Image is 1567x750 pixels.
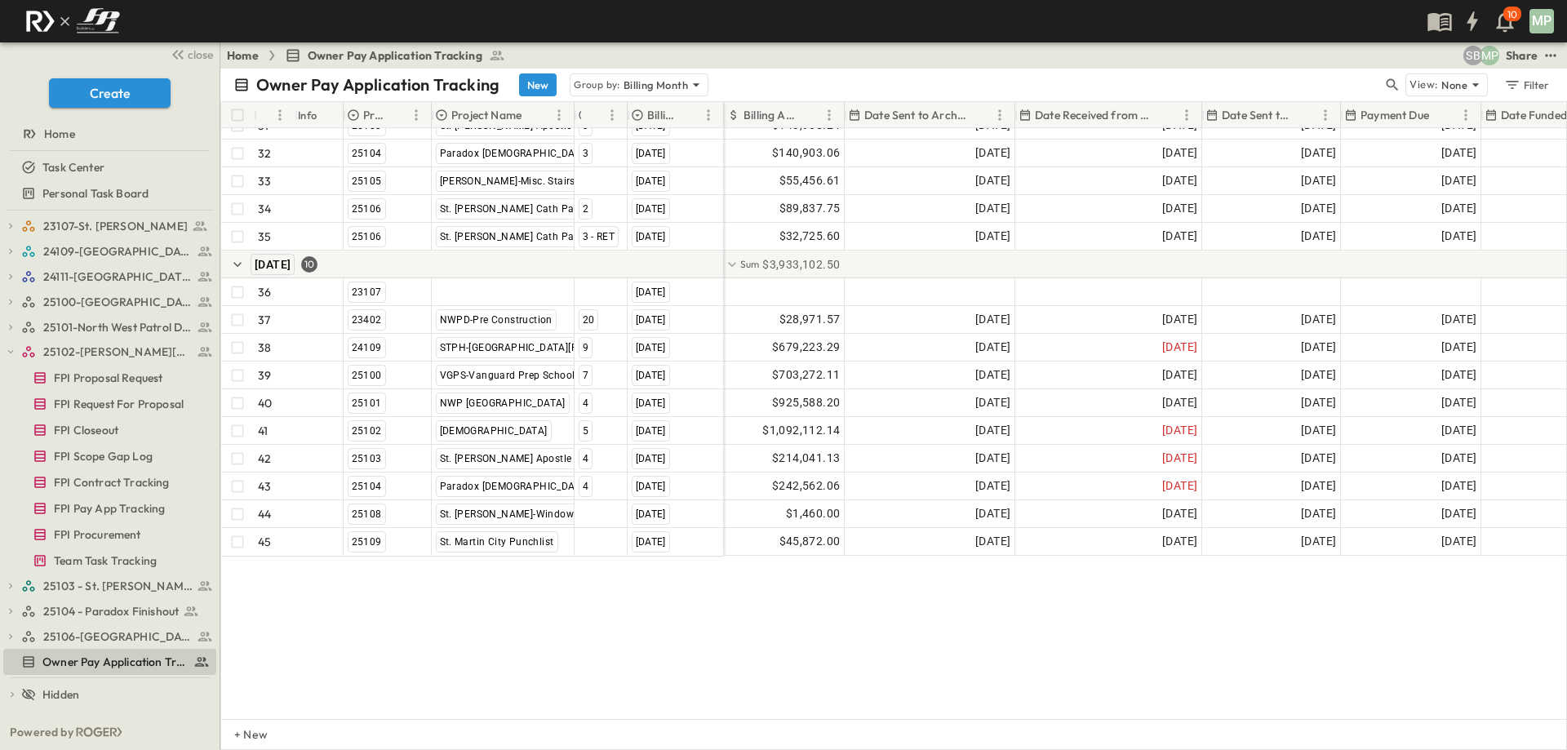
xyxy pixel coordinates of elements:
span: $32,725.60 [779,227,841,246]
span: [DATE] [1301,504,1336,523]
span: $3,933,102.50 [762,256,840,273]
button: Sort [1432,106,1450,124]
span: FPI Proposal Request [54,370,162,386]
span: [DATE] [1162,504,1197,523]
span: FPI Procurement [54,526,141,543]
a: Task Center [3,156,213,179]
p: 41 [258,423,268,439]
p: 44 [258,506,271,522]
p: 33 [258,173,271,189]
span: [DATE] [975,338,1010,357]
span: [DATE] [1301,338,1336,357]
span: 25105 [352,175,382,187]
span: [DATE] [975,310,1010,329]
a: Team Task Tracking [3,549,213,572]
p: Project # [363,107,385,123]
span: [DATE] [1162,171,1197,190]
span: [DEMOGRAPHIC_DATA] [440,425,548,437]
span: St. [PERSON_NAME] Cath Parking Lot [440,203,616,215]
div: 23107-St. [PERSON_NAME]test [3,213,216,239]
p: 45 [258,534,271,550]
p: 40 [258,395,272,411]
p: Payment Due [1361,107,1429,123]
span: [DATE] [1162,532,1197,551]
span: Team Task Tracking [54,553,157,569]
p: Date Sent to Owner [1222,107,1294,123]
span: Owner Pay Application Tracking [42,654,187,670]
a: FPI Procurement [3,523,213,546]
a: 25101-North West Patrol Division [21,316,213,339]
a: Home [227,47,259,64]
span: [DATE] [1162,227,1197,246]
span: $679,223.29 [772,338,840,357]
span: [DATE] [975,532,1010,551]
span: [DATE] [975,227,1010,246]
span: $140,903.06 [772,144,840,162]
span: [DATE] [1441,338,1476,357]
div: 25103 - St. [PERSON_NAME] Phase 2test [3,573,216,599]
span: [DATE] [1441,199,1476,218]
span: [DATE] [1162,477,1197,495]
p: Billing Month [647,107,677,123]
a: Home [3,122,213,145]
button: Menu [699,105,718,125]
span: [DATE] [1441,449,1476,468]
div: 10 [301,256,317,273]
a: FPI Closeout [3,419,213,442]
div: Share [1506,47,1538,64]
span: St. Martin City Punchlist [440,536,554,548]
a: 25100-Vanguard Prep School [21,291,213,313]
span: 23107-St. [PERSON_NAME] [43,218,188,234]
span: $703,272.11 [772,366,840,384]
button: close [164,42,216,65]
span: 25103 [352,120,382,131]
span: [DATE] [975,477,1010,495]
a: FPI Scope Gap Log [3,445,213,468]
span: $45,872.00 [779,532,841,551]
span: [DATE] [1301,171,1336,190]
span: VGPS-Vanguard Prep School Aledo [440,370,605,381]
span: 24111-[GEOGRAPHIC_DATA] [43,268,193,285]
button: Menu [1316,105,1335,125]
button: Menu [819,105,839,125]
button: test [1541,46,1560,65]
span: [DATE] [636,536,666,548]
div: 25104 - Paradox Finishouttest [3,598,216,624]
span: STPH-[GEOGRAPHIC_DATA][PERSON_NAME] [440,342,647,353]
span: Task Center [42,159,104,175]
span: $242,562.06 [772,477,840,495]
span: FPI Pay App Tracking [54,500,165,517]
button: Menu [1456,105,1476,125]
span: 25106 [352,203,382,215]
span: 25108 [352,508,382,520]
p: Owner Pay Application Tracking [256,73,499,96]
span: 3 [583,120,588,131]
button: Menu [549,105,569,125]
span: 23107 [352,286,382,298]
span: [DATE] [1162,421,1197,440]
span: [DATE] [636,203,666,215]
span: [DATE] [1301,144,1336,162]
div: 25100-Vanguard Prep Schooltest [3,289,216,315]
nav: breadcrumbs [227,47,515,64]
span: 5 [583,425,588,437]
span: Home [44,126,75,142]
button: Sort [801,106,819,124]
span: [DATE] [975,144,1010,162]
span: 20 [583,314,595,326]
p: View: [1409,76,1438,94]
span: $925,588.20 [772,393,840,412]
span: [DATE] [1162,366,1197,384]
p: Group by: [574,77,620,93]
div: 25101-North West Patrol Divisiontest [3,314,216,340]
span: [DATE] [975,504,1010,523]
span: St. [PERSON_NAME] Apostle Parish-Phase 2 [440,120,646,131]
div: FPI Procurementtest [3,521,216,548]
div: MP [1529,9,1554,33]
button: Menu [1177,105,1196,125]
span: 4 [583,397,588,409]
span: [DATE] [1301,532,1336,551]
p: 39 [258,367,271,384]
div: Info [295,102,344,128]
button: Sort [1298,106,1316,124]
